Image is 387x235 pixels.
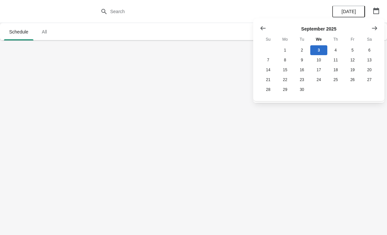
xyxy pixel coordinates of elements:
[260,85,276,95] button: Sunday September 28 2025
[310,55,327,65] button: Wednesday September 10 2025
[344,75,361,85] button: Friday September 26 2025
[341,9,356,14] span: [DATE]
[344,65,361,75] button: Friday September 19 2025
[294,65,310,75] button: Tuesday September 16 2025
[310,45,327,55] button: Today Wednesday September 3 2025
[260,75,276,85] button: Sunday September 21 2025
[327,33,344,45] th: Thursday
[344,45,361,55] button: Friday September 5 2025
[369,22,380,34] button: Show next month, October 2025
[276,75,293,85] button: Monday September 22 2025
[361,33,378,45] th: Saturday
[294,75,310,85] button: Tuesday September 23 2025
[361,75,378,85] button: Saturday September 27 2025
[327,75,344,85] button: Thursday September 25 2025
[294,85,310,95] button: Tuesday September 30 2025
[276,85,293,95] button: Monday September 29 2025
[332,6,365,17] button: [DATE]
[4,26,33,38] span: Schedule
[260,55,276,65] button: Sunday September 7 2025
[327,55,344,65] button: Thursday September 11 2025
[361,45,378,55] button: Saturday September 6 2025
[257,22,269,34] button: Show previous month, August 2025
[276,65,293,75] button: Monday September 15 2025
[344,55,361,65] button: Friday September 12 2025
[361,65,378,75] button: Saturday September 20 2025
[327,65,344,75] button: Thursday September 18 2025
[294,33,310,45] th: Tuesday
[110,6,290,17] input: Search
[294,55,310,65] button: Tuesday September 9 2025
[327,45,344,55] button: Thursday September 4 2025
[260,33,276,45] th: Sunday
[260,65,276,75] button: Sunday September 14 2025
[310,75,327,85] button: Wednesday September 24 2025
[294,45,310,55] button: Tuesday September 2 2025
[276,45,293,55] button: Monday September 1 2025
[276,33,293,45] th: Monday
[276,55,293,65] button: Monday September 8 2025
[310,65,327,75] button: Wednesday September 17 2025
[361,55,378,65] button: Saturday September 13 2025
[344,33,361,45] th: Friday
[36,26,52,38] span: All
[310,33,327,45] th: Wednesday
